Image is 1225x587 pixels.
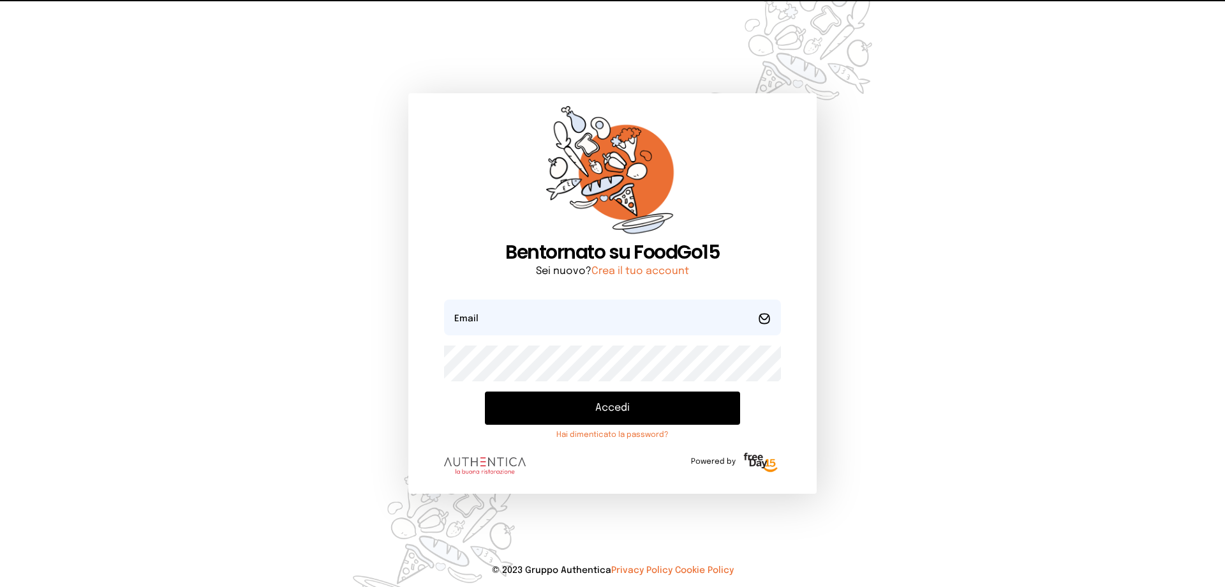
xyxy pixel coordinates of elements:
p: Sei nuovo? [444,264,781,279]
h1: Bentornato su FoodGo15 [444,241,781,264]
span: Powered by [691,457,736,467]
img: sticker-orange.65babaf.png [546,106,679,241]
a: Crea il tuo account [591,266,689,277]
a: Privacy Policy [611,566,672,575]
a: Hai dimenticato la password? [485,430,740,440]
img: logo-freeday.3e08031.png [741,450,781,476]
img: logo.8f33a47.png [444,457,526,474]
button: Accedi [485,392,740,425]
a: Cookie Policy [675,566,734,575]
p: © 2023 Gruppo Authentica [20,564,1205,577]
